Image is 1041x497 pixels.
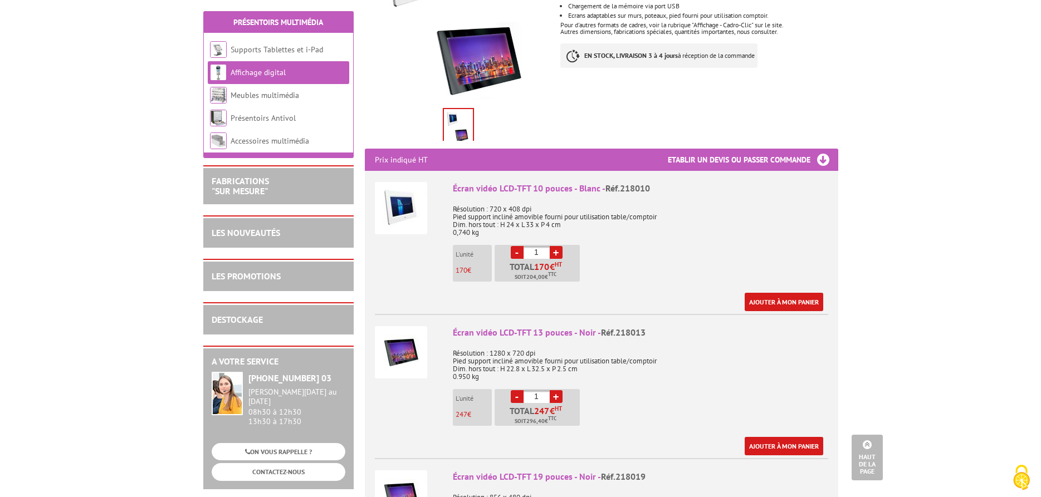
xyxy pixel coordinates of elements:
[212,357,345,367] h2: A votre service
[548,415,556,421] sup: TTC
[453,470,828,483] div: Écran vidéo LCD-TFT 19 pouces - Noir -
[1002,459,1041,497] button: Cookies (fenêtre modale)
[668,149,838,171] h3: Etablir un devis ou passer commande
[560,43,757,68] p: à réception de la commande
[233,17,323,27] a: Présentoirs Multimédia
[560,28,838,35] p: Autres dimensions, fabrications spéciales, quantités importantes, nous consulter.
[453,182,828,195] div: Écran vidéo LCD-TFT 10 pouces - Blanc -
[375,326,427,378] img: Écran vidéo LCD-TFT 13 pouces - Noir
[375,149,428,171] p: Prix indiqué HT
[210,64,227,81] img: Affichage digital
[550,262,555,271] span: €
[497,406,580,426] p: Total
[210,41,227,58] img: Supports Tablettes et i-Pad
[456,250,492,258] p: L'unité
[555,405,562,412] sup: HT
[511,246,524,259] a: -
[212,314,263,325] a: DESTOCKAGE
[212,227,280,238] a: LES NOUVEAUTÉS
[745,293,823,311] a: Ajouter à mon panier
[526,417,545,426] span: 296,40
[456,410,467,419] span: 247
[515,273,556,282] span: Soit €
[453,326,828,339] div: Écran vidéo LCD-TFT 13 pouces - Noir -
[231,90,299,100] a: Meubles multimédia
[212,372,243,415] img: widget-service.jpg
[248,372,331,383] strong: [PHONE_NUMBER] 03
[497,262,580,282] p: Total
[548,271,556,277] sup: TTC
[550,406,555,415] span: €
[248,387,345,406] div: [PERSON_NAME][DATE] au [DATE]
[212,175,269,196] a: FABRICATIONS"Sur Mesure"
[852,435,883,480] a: Haut de la page
[1008,464,1035,491] img: Cookies (fenêtre modale)
[453,198,828,237] p: Résolution : 720 x 408 dpi Pied support incliné amovible fourni pour utilisation table/comptoir D...
[231,45,323,55] a: Supports Tablettes et i-Pad
[515,417,556,426] span: Soit €
[212,463,345,480] a: CONTACTEZ-NOUS
[210,132,227,149] img: Accessoires multimédia
[375,182,427,234] img: Écran vidéo LCD-TFT 10 pouces - Blanc
[456,265,467,275] span: 170
[745,437,823,455] a: Ajouter à mon panier
[444,109,473,144] img: affichage_digital_218007.jpg
[456,411,492,419] p: €
[453,342,828,381] p: Résolution : 1280 x 720 dpi Pied support incliné amovible fourni pour utilisation table/comptoir ...
[560,22,838,28] p: Pour d'autres formats de cadres, voir la rubrique "Affichage - Cadro-Clic" sur le site.
[568,12,838,19] p: Ecrans adaptables sur murs, poteaux, pied fourni pour utilisation comptoir.
[568,3,838,9] p: Chargement de la mémoire via port USB
[550,390,563,403] a: +
[231,136,309,146] a: Accessoires multimédia
[601,327,646,338] span: Réf.218013
[210,110,227,126] img: Présentoirs Antivol
[231,113,296,123] a: Présentoirs Antivol
[550,246,563,259] a: +
[605,183,650,194] span: Réf.218010
[534,262,550,271] span: 170
[511,390,524,403] a: -
[601,471,646,482] span: Réf.218019
[555,260,562,268] sup: HT
[212,443,345,460] a: ON VOUS RAPPELLE ?
[210,87,227,104] img: Meubles multimédia
[231,67,286,77] a: Affichage digital
[456,395,492,402] p: L'unité
[248,387,345,426] div: 08h30 à 12h30 13h30 à 17h30
[212,270,281,282] a: LES PROMOTIONS
[456,267,492,274] p: €
[534,406,550,415] span: 247
[526,273,545,282] span: 204,00
[584,51,678,60] strong: EN STOCK, LIVRAISON 3 à 4 jours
